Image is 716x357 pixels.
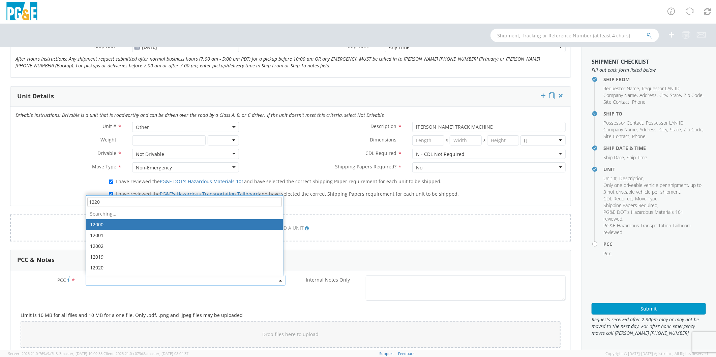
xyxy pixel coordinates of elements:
li: , [603,133,630,140]
span: Requests received after 2:30pm may or may not be moved to the next day. For after hour emergency ... [592,316,706,336]
li: 12019 [86,252,283,262]
span: Shipping Papers Required? [335,163,396,170]
div: Any Time [389,44,410,51]
span: PCC [603,250,612,257]
h3: PCC & Notes [17,257,55,263]
li: , [670,126,682,133]
li: , [659,92,668,99]
a: Feedback [398,351,415,356]
span: Move Type [92,163,116,170]
input: I have reviewed thePG&E DOT's Hazardous Materials 101and have selected the correct Shipping Paper... [109,180,113,184]
li: 12001 [86,230,283,241]
li: , [603,120,644,126]
li: 12000 [86,219,283,230]
span: X [444,135,450,145]
span: Company Name [603,92,637,98]
li: 12020 [86,262,283,273]
span: Zip Code [684,92,703,98]
li: , [603,195,633,202]
li: , [639,126,658,133]
span: Address [639,126,657,133]
input: I have reviewed thePG&E's Hazardous Transportation Tailboardand have selected the correct Shippin... [109,192,113,196]
li: , [603,182,704,195]
span: Possessor LAN ID [646,120,684,126]
a: ADD A UNIT [10,215,571,241]
li: , [603,154,625,161]
img: pge-logo-06675f144f4cfa6a6814.png [5,2,39,22]
li: 12021 [86,273,283,284]
span: Unit # [603,175,617,182]
span: State [670,92,681,98]
div: N - CDL Not Required [416,151,465,158]
span: State [670,126,681,133]
span: Only one driveable vehicle per shipment, up to 3 not driveable vehicle per shipment [603,182,702,195]
span: I have reviewed the and have selected the correct Shipping Papers requirement for each unit to be... [116,191,459,197]
i: Drivable Instructions: Drivable is a unit that is roadworthy and can be driven over the road by a... [16,112,384,118]
li: , [635,195,659,202]
h4: Ship To [603,111,706,116]
h4: Ship From [603,77,706,82]
span: Ship Time [627,154,647,161]
span: CDL Required [603,195,632,202]
span: PG&E Hazardous Transportation Tailboard reviewed [603,222,691,235]
li: , [603,99,630,105]
span: Company Name [603,126,637,133]
h5: Limit is 10 MB for all files and 10 MB for a one file. Only .pdf, .png and .jpeg files may be upl... [21,313,561,318]
span: master, [DATE] 08:04:37 [147,351,188,356]
span: Weight [100,136,116,143]
h3: Unit Details [17,93,54,100]
span: Ship Date [94,43,116,50]
span: Zip Code [684,126,703,133]
span: Other [132,122,239,132]
span: Server: 2025.21.0-769a9a7b8c3 [8,351,102,356]
span: Shipping Papers Required [603,202,657,208]
span: CDL Required [365,150,396,156]
span: Description [619,175,644,182]
span: Ship Date [603,154,624,161]
span: Client: 2025.21.0-c073d8a [103,351,188,356]
span: Phone [632,99,646,105]
span: Dimensions [370,136,396,143]
span: Other [136,124,235,130]
span: Copyright © [DATE]-[DATE] Agistix Inc., All Rights Reserved [605,351,708,356]
span: PG&E DOT's Hazardous Materials 101 reviewed [603,209,683,222]
span: Site Contact [603,133,629,139]
span: Internal Notes Only [306,277,350,283]
li: , [684,92,704,99]
h4: PCC [603,241,706,247]
span: City [659,126,667,133]
span: Address [639,92,657,98]
span: Description [370,123,396,129]
li: , [603,202,658,209]
span: Move Type [635,195,658,202]
h4: Ship Date & Time [603,145,706,151]
span: Fill out each form listed below [592,67,706,73]
button: Submit [592,303,706,315]
span: Phone [632,133,646,139]
strong: Shipment Checklist [592,58,649,65]
div: No [416,164,422,171]
input: Length [412,135,444,145]
li: , [603,126,638,133]
div: Non-Emergency [136,164,172,171]
span: Possessor Contact [603,120,643,126]
div: Not Drivable [136,151,164,158]
span: Requestor Name [603,85,639,92]
input: Height [487,135,519,145]
span: Unit # [102,123,116,129]
span: Drivable [97,150,116,156]
li: Searching… [86,208,283,219]
i: After Hours Instructions: Any shipment request submitted after normal business hours (7:00 am - 5... [16,56,540,69]
span: master, [DATE] 10:09:35 [61,351,102,356]
li: , [684,126,704,133]
a: Support [379,351,394,356]
li: , [603,209,704,222]
span: Drop files here to upload [263,331,319,337]
span: Ship Time [347,43,369,50]
a: PG&E's Hazardous Transportation Tailboard [160,191,259,197]
span: X [482,135,487,145]
li: , [603,92,638,99]
li: , [659,126,668,133]
li: , [670,92,682,99]
li: 12002 [86,241,283,252]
